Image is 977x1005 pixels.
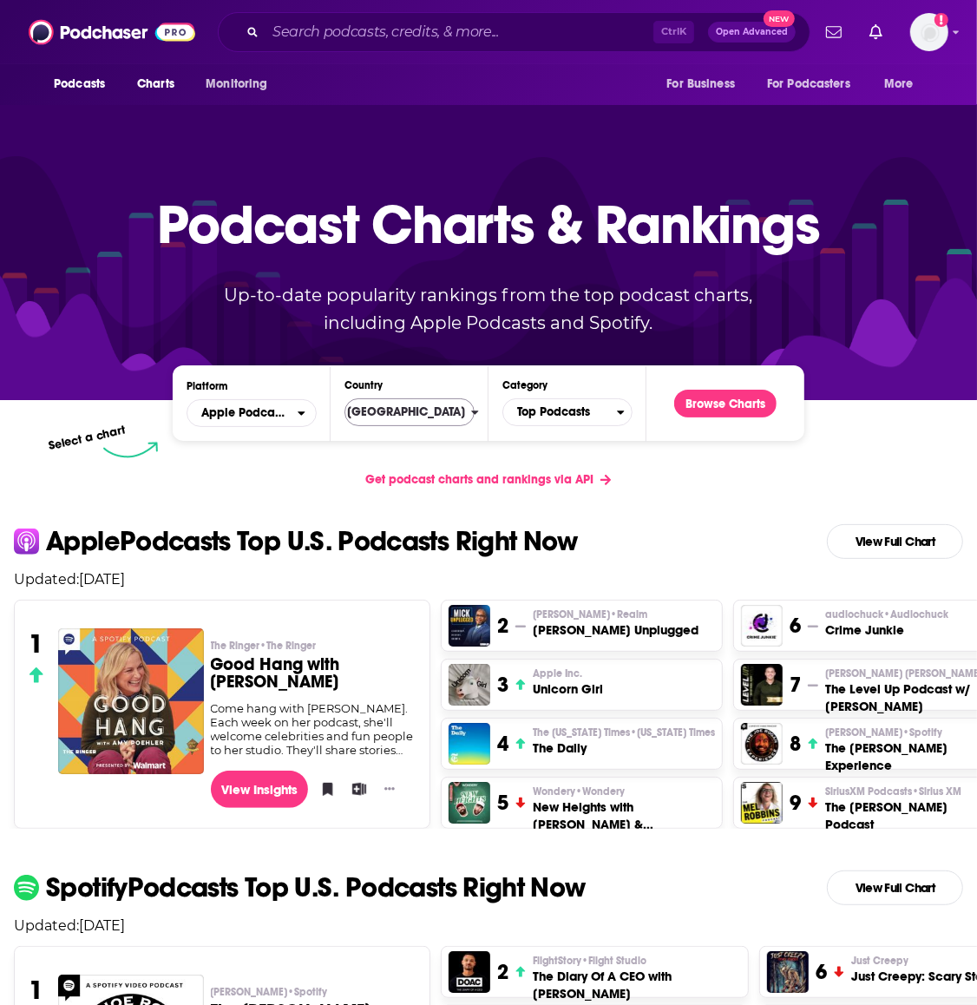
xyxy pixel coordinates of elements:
h3: Crime Junkie [825,621,948,639]
span: The [US_STATE] Times [533,726,715,739]
p: audiochuck • Audiochuck [825,608,948,621]
img: The Level Up Podcast w/ Paul Alex [741,664,783,706]
span: Apple Inc. [533,667,582,680]
h3: Unicorn Girl [533,680,603,698]
button: Browse Charts [674,390,777,417]
span: For Podcasters [767,72,850,96]
span: [PERSON_NAME] [533,608,647,621]
h3: 6 [790,613,801,639]
a: Crime Junkie [741,605,783,647]
p: Apple Inc. [533,667,603,680]
button: open menu [193,68,290,101]
p: Select a chart [47,423,127,453]
span: • Realm [610,608,647,621]
img: Just Creepy: Scary Stories [767,951,809,993]
img: apple Icon [14,529,39,554]
a: View Full Chart [827,870,963,905]
h3: 1 [29,628,43,660]
h3: 3 [497,672,508,698]
h3: 4 [497,731,508,757]
span: Podcasts [54,72,105,96]
span: • Flight Studio [581,955,646,967]
p: Joe Rogan • Spotify [211,985,416,999]
p: FlightStory • Flight Studio [533,954,741,968]
a: Wondery•WonderyNew Heights with [PERSON_NAME] & [PERSON_NAME] [533,785,715,833]
span: Get podcast charts and rankings via API [365,472,593,487]
img: Good Hang with Amy Poehler [58,628,204,774]
input: Search podcasts, credits, & more... [266,18,653,46]
h3: The Diary Of A CEO with [PERSON_NAME] [533,968,741,1002]
button: Bookmark Podcast [315,776,332,802]
span: Just Creepy [851,954,908,968]
img: The Mel Robbins Podcast [741,782,783,824]
img: The Daily [449,723,490,765]
button: open menu [756,68,875,101]
span: New [764,10,795,27]
a: Good Hang with Amy Poehler [58,628,204,773]
p: Apple Podcasts Top U.S. Podcasts Right Now [46,528,578,555]
p: The Ringer • The Ringer [211,639,416,653]
a: FlightStory•Flight StudioThe Diary Of A CEO with [PERSON_NAME] [533,954,741,1002]
span: Monitoring [206,72,267,96]
h3: 2 [497,613,508,639]
button: open menu [42,68,128,101]
img: Podchaser - Follow, Share and Rate Podcasts [29,16,195,49]
img: Unicorn Girl [449,664,490,706]
img: Mick Unplugged [449,605,490,647]
span: Charts [137,72,174,96]
p: The New York Times • New York Times [533,726,715,739]
a: The Joe Rogan Experience [741,723,783,765]
span: [PERSON_NAME] [211,985,328,999]
img: User Profile [910,13,948,51]
h3: New Heights with [PERSON_NAME] & [PERSON_NAME] [533,798,715,833]
div: Come hang with [PERSON_NAME]. Each week on her podcast, she'll welcome celebrities and fun people... [211,701,416,757]
button: Show More Button [377,780,402,798]
h3: Good Hang with [PERSON_NAME] [211,656,416,691]
button: open menu [187,399,317,427]
span: • [US_STATE] Times [630,726,715,739]
span: More [884,72,914,96]
span: The Ringer [211,639,317,653]
h3: 9 [790,790,801,816]
button: Open AdvancedNew [708,22,796,43]
a: Get podcast charts and rankings via API [351,458,625,501]
a: View Insights [211,771,309,808]
span: Open Advanced [716,28,788,36]
span: Ctrl K [653,21,694,43]
span: • Spotify [902,726,942,739]
button: Countries [344,398,475,426]
span: • The Ringer [260,640,317,652]
svg: Add a profile image [934,13,948,27]
a: The Diary Of A CEO with Steven Bartlett [449,951,490,993]
span: For Business [666,72,735,96]
h3: 8 [790,731,801,757]
a: Apple Inc.Unicorn Girl [533,667,603,698]
button: open menu [872,68,935,101]
img: spotify Icon [14,875,39,900]
h3: 5 [497,790,508,816]
span: [GEOGRAPHIC_DATA] [333,397,471,427]
button: Add to List [346,776,364,802]
a: The [US_STATE] Times•[US_STATE] TimesThe Daily [533,726,715,757]
h3: The Daily [533,739,715,757]
h2: Platforms [187,399,317,427]
img: select arrow [103,442,158,458]
h3: 6 [816,959,827,985]
a: Charts [126,68,185,101]
a: View Full Chart [827,524,963,559]
a: [PERSON_NAME]•Realm[PERSON_NAME] Unplugged [533,608,698,639]
a: audiochuck•AudiochuckCrime Junkie [825,608,948,639]
span: Logged in as evankrask [910,13,948,51]
h3: [PERSON_NAME] Unplugged [533,621,698,639]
